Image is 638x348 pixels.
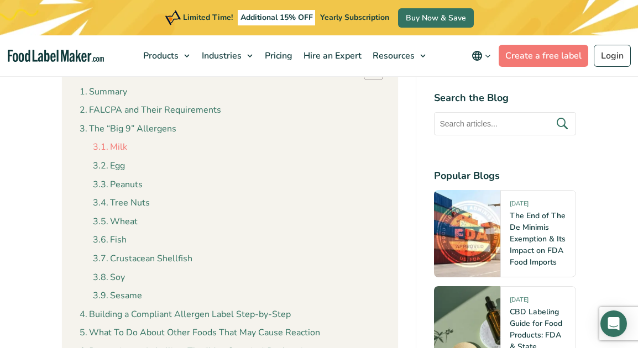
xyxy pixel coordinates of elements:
[238,10,316,25] span: Additional 15% OFF
[499,45,588,67] a: Create a free label
[80,326,320,340] a: What To Do About Other Foods That May Cause Reaction
[262,50,294,62] span: Pricing
[366,35,431,76] a: Resources
[300,50,363,62] span: Hire an Expert
[80,308,291,322] a: Building a Compliant Allergen Label Step-by-Step
[510,210,566,267] a: The End of The De Minimis Exemption & Its Impact on FDA Food Imports
[93,252,192,266] a: Crustacean Shellfish
[137,35,195,76] a: Products
[93,271,125,285] a: Soy
[80,122,176,136] a: The “Big 9” Allergens
[510,296,529,308] span: [DATE]
[80,85,127,99] a: Summary
[594,45,631,67] a: Login
[195,35,258,76] a: Industries
[93,215,138,229] a: Wheat
[297,35,366,76] a: Hire an Expert
[258,35,297,76] a: Pricing
[93,233,127,247] a: Fish
[434,91,576,106] h4: Search the Blog
[93,140,127,155] a: Milk
[93,196,150,210] a: Tree Nuts
[510,199,529,212] span: [DATE]
[93,289,142,303] a: Sesame
[198,50,243,62] span: Industries
[320,12,389,23] span: Yearly Subscription
[93,159,125,173] a: Egg
[183,12,233,23] span: Limited Time!
[434,112,576,135] input: Search articles...
[80,103,221,118] a: FALCPA and Their Requirements
[140,50,180,62] span: Products
[398,8,474,28] a: Buy Now & Save
[434,168,576,183] h4: Popular Blogs
[369,50,416,62] span: Resources
[93,178,143,192] a: Peanuts
[600,310,627,337] div: Open Intercom Messenger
